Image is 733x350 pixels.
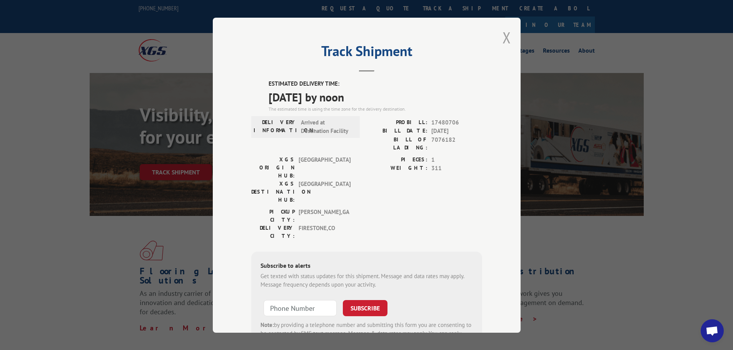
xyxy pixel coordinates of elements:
[701,319,724,342] div: Open chat
[431,127,482,136] span: [DATE]
[431,155,482,164] span: 1
[251,179,295,204] label: XGS DESTINATION HUB:
[269,105,482,112] div: The estimated time is using the time zone for the delivery destination.
[299,179,351,204] span: [GEOGRAPHIC_DATA]
[299,155,351,179] span: [GEOGRAPHIC_DATA]
[264,300,337,316] input: Phone Number
[367,164,427,173] label: WEIGHT:
[251,155,295,179] label: XGS ORIGIN HUB:
[254,118,297,135] label: DELIVERY INFORMATION:
[269,80,482,88] label: ESTIMATED DELIVERY TIME:
[343,300,387,316] button: SUBSCRIBE
[299,207,351,224] span: [PERSON_NAME] , GA
[431,118,482,127] span: 17480706
[431,164,482,173] span: 311
[299,224,351,240] span: FIRESTONE , CO
[367,127,427,136] label: BILL DATE:
[431,135,482,151] span: 7076182
[251,207,295,224] label: PICKUP CITY:
[269,88,482,105] span: [DATE] by noon
[251,46,482,60] h2: Track Shipment
[503,27,511,48] button: Close modal
[260,321,274,328] strong: Note:
[367,118,427,127] label: PROBILL:
[260,320,473,347] div: by providing a telephone number and submitting this form you are consenting to be contacted by SM...
[367,155,427,164] label: PIECES:
[260,260,473,272] div: Subscribe to alerts
[367,135,427,151] label: BILL OF LADING:
[260,272,473,289] div: Get texted with status updates for this shipment. Message and data rates may apply. Message frequ...
[301,118,353,135] span: Arrived at Destination Facility
[251,224,295,240] label: DELIVERY CITY:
